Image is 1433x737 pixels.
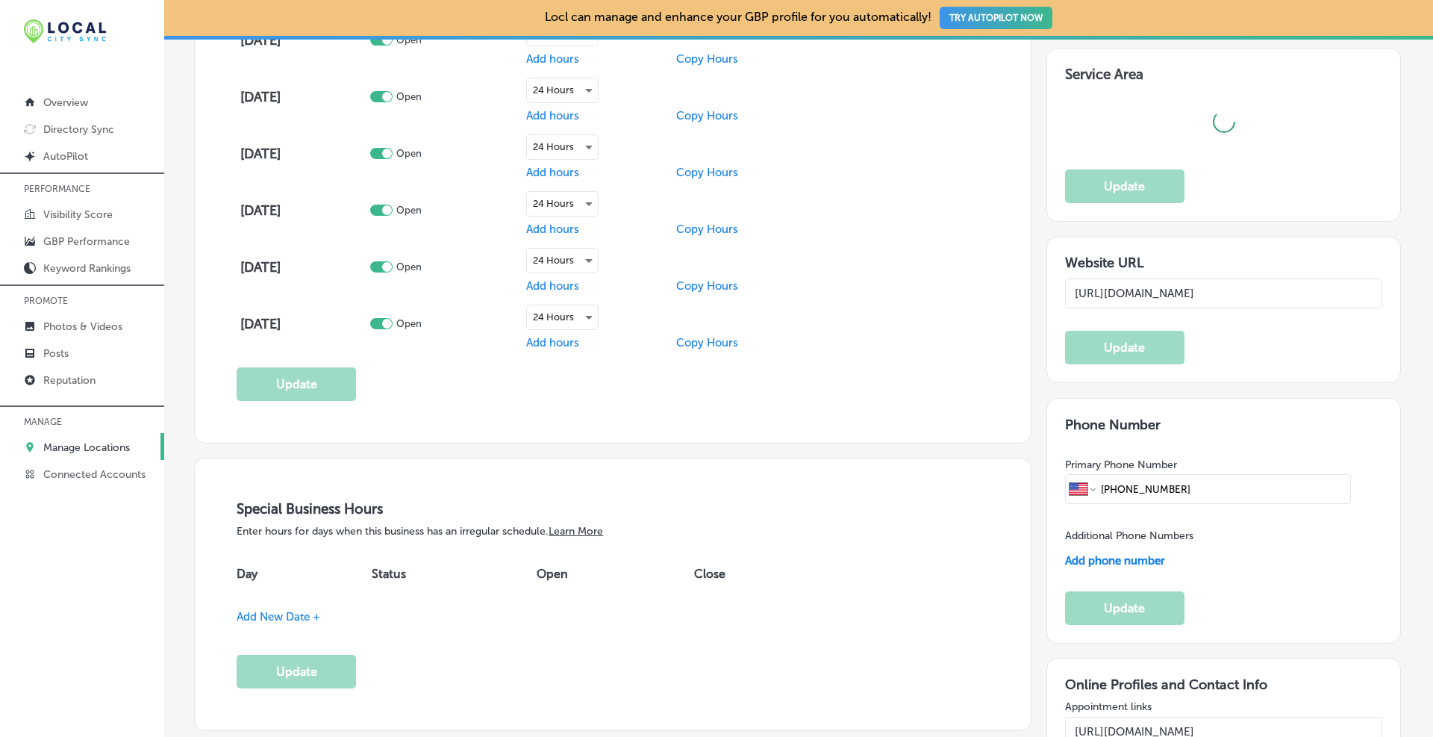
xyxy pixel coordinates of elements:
p: Connected Accounts [43,468,146,481]
span: Add phone number [1065,554,1165,567]
p: Open [396,148,422,159]
h3: Website URL [1065,255,1383,271]
span: Add hours [526,52,579,66]
span: Copy Hours [676,166,738,179]
h4: [DATE] [240,316,366,332]
span: Copy Hours [676,336,738,349]
span: Add New Date + [237,610,320,624]
span: Add hours [526,109,579,122]
h4: [DATE] [240,89,366,105]
input: Phone number [1099,475,1346,503]
p: Open [396,34,422,46]
span: Add hours [526,223,579,236]
div: 24 Hours [527,78,598,102]
p: Reputation [43,374,96,387]
th: Status [372,553,536,594]
h4: [DATE] [240,32,366,49]
p: Keyword Rankings [43,262,131,275]
p: AutoPilot [43,150,88,163]
p: Directory Sync [43,123,114,136]
label: Additional Phone Numbers [1065,529,1193,542]
span: Add hours [526,279,579,293]
p: Open [396,318,422,329]
img: 12321ecb-abad-46dd-be7f-2600e8d3409flocal-city-sync-logo-rectangle.png [24,19,106,43]
h3: Service Area [1065,66,1383,88]
div: 24 Hours [527,249,598,273]
span: Copy Hours [676,52,738,66]
span: Copy Hours [676,109,738,122]
h4: [DATE] [240,146,366,162]
h4: [DATE] [240,202,366,219]
div: 24 Hours [527,305,598,329]
h3: Phone Number [1065,417,1383,433]
button: Update [1065,170,1184,203]
h3: Online Profiles and Contact Info [1065,677,1383,693]
h3: Special Business Hours [237,500,989,517]
button: TRY AUTOPILOT NOW [940,7,1052,29]
p: Open [396,205,422,216]
label: Primary Phone Number [1065,458,1177,471]
p: Overview [43,96,88,109]
p: Photos & Videos [43,320,122,333]
button: Update [237,367,356,401]
th: Day [237,553,372,594]
label: Appointment links [1065,700,1383,713]
p: Posts [43,347,69,360]
input: Add Location Website [1065,279,1383,308]
th: Open [537,553,695,594]
p: Manage Locations [43,441,130,454]
button: Update [237,655,356,688]
p: Visibility Score [43,208,113,221]
span: Copy Hours [676,223,738,236]
p: Open [396,91,422,102]
span: Copy Hours [676,279,738,293]
div: 24 Hours [527,192,598,216]
a: Learn More [549,525,603,538]
p: Open [396,261,422,273]
h4: [DATE] [240,259,366,276]
th: Close [694,553,801,594]
span: Add hours [526,336,579,349]
button: Update [1065,591,1184,625]
span: Add hours [526,166,579,179]
p: Enter hours for days when this business has an irregular schedule. [237,525,989,538]
p: GBP Performance [43,235,130,248]
button: Update [1065,331,1184,364]
div: 24 Hours [527,135,598,159]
